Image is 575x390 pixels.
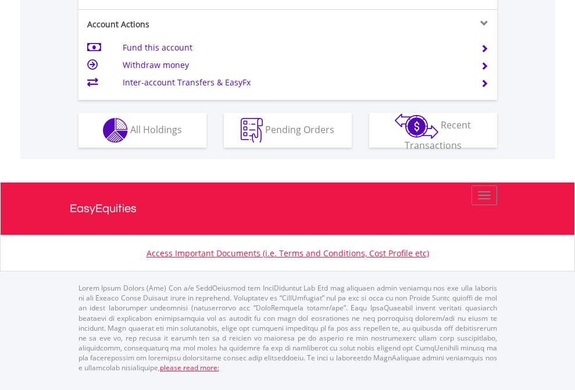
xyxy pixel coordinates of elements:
[70,183,506,235] a: EasyEquities
[369,113,497,148] button: Recent Transactions
[147,248,429,259] a: Access Important Documents (i.e. Terms and Conditions, Cost Profile etc)
[123,39,466,56] td: Fund this account
[265,123,334,135] span: Pending Orders
[123,74,466,91] td: Inter-account Transfers & EasyFx
[130,123,182,135] span: All Holdings
[224,113,352,148] button: Pending Orders
[395,113,438,139] img: transactions-zar-wht.png
[103,118,128,143] img: holdings-wht.png
[241,118,263,143] img: pending_instructions-wht.png
[123,56,466,74] td: Withdraw money
[78,113,206,148] button: All Holdings
[160,363,219,373] a: please read more:
[78,283,497,373] p: Lorem Ipsum Dolors (Ame) Con a/e SeddOeiusmod tem InciDiduntut Lab Etd mag aliquaen admin veniamq...
[78,19,288,30] div: Account Actions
